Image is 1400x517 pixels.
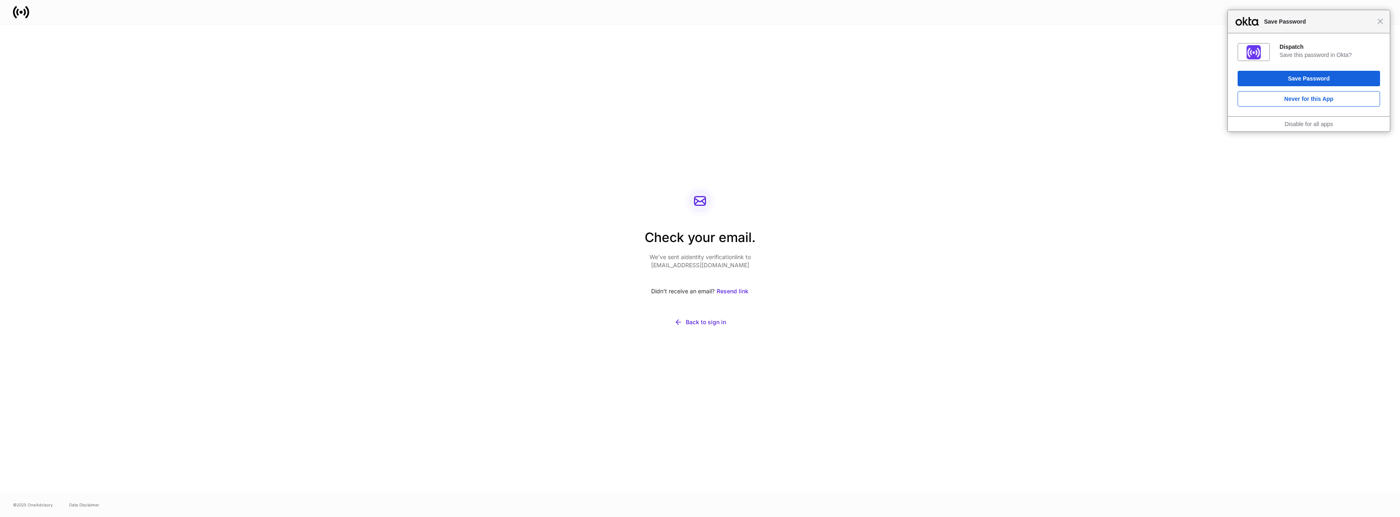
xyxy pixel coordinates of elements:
span: Close [1377,18,1383,24]
a: Data Disclaimer [69,502,99,508]
button: Back to sign in [645,313,756,331]
button: Never for this App [1238,91,1380,107]
div: Resend link [717,287,748,295]
h2: Check your email. [645,229,756,253]
div: Didn’t receive an email? [645,282,756,300]
div: Back to sign in [686,318,726,326]
button: Save Password [1238,71,1380,86]
button: Resend link [716,282,749,300]
p: We’ve sent a identity verification link to [EMAIL_ADDRESS][DOMAIN_NAME] [645,253,756,269]
a: Disable for all apps [1284,121,1333,127]
span: © 2025 OneAdvisory [13,502,53,508]
div: Dispatch [1280,43,1380,50]
span: Save Password [1260,17,1377,26]
img: IoaI0QAAAAZJREFUAwDpn500DgGa8wAAAABJRU5ErkJggg== [1247,45,1261,59]
div: Save this password in Okta? [1280,51,1380,59]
